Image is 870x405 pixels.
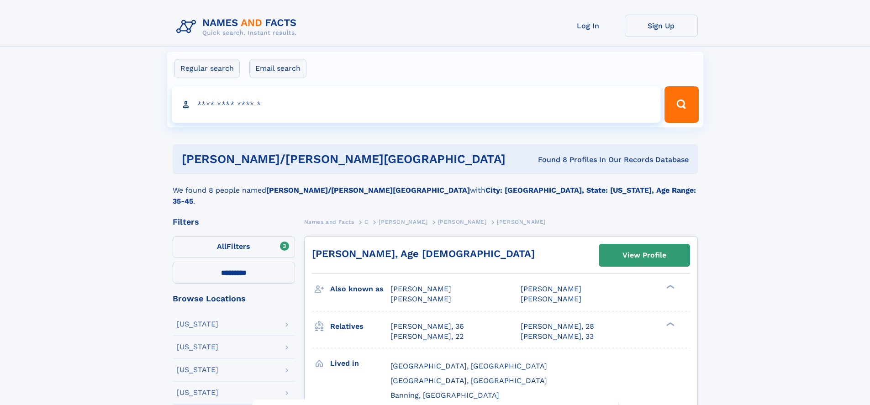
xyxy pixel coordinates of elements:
[177,389,218,396] div: [US_STATE]
[379,219,427,225] span: [PERSON_NAME]
[390,295,451,303] span: [PERSON_NAME]
[521,295,581,303] span: [PERSON_NAME]
[330,356,390,371] h3: Lived in
[625,15,698,37] a: Sign Up
[330,281,390,297] h3: Also known as
[390,376,547,385] span: [GEOGRAPHIC_DATA], [GEOGRAPHIC_DATA]
[379,216,427,227] a: [PERSON_NAME]
[177,343,218,351] div: [US_STATE]
[266,186,470,195] b: [PERSON_NAME]/[PERSON_NAME][GEOGRAPHIC_DATA]
[552,15,625,37] a: Log In
[312,248,535,259] a: [PERSON_NAME], Age [DEMOGRAPHIC_DATA]
[390,321,464,331] a: [PERSON_NAME], 36
[217,242,227,251] span: All
[438,216,487,227] a: [PERSON_NAME]
[182,153,522,165] h1: [PERSON_NAME]/[PERSON_NAME][GEOGRAPHIC_DATA]
[173,174,698,207] div: We found 8 people named with .
[521,331,594,342] a: [PERSON_NAME], 33
[390,331,464,342] a: [PERSON_NAME], 22
[390,362,547,370] span: [GEOGRAPHIC_DATA], [GEOGRAPHIC_DATA]
[364,216,369,227] a: C
[330,319,390,334] h3: Relatives
[177,321,218,328] div: [US_STATE]
[622,245,666,266] div: View Profile
[173,236,295,258] label: Filters
[390,391,499,400] span: Banning, [GEOGRAPHIC_DATA]
[599,244,690,266] a: View Profile
[249,59,306,78] label: Email search
[172,86,661,123] input: search input
[664,86,698,123] button: Search Button
[173,186,696,205] b: City: [GEOGRAPHIC_DATA], State: [US_STATE], Age Range: 35-45
[173,218,295,226] div: Filters
[177,366,218,373] div: [US_STATE]
[438,219,487,225] span: [PERSON_NAME]
[390,284,451,293] span: [PERSON_NAME]
[364,219,369,225] span: C
[497,219,546,225] span: [PERSON_NAME]
[664,284,675,290] div: ❯
[664,321,675,327] div: ❯
[173,295,295,303] div: Browse Locations
[521,284,581,293] span: [PERSON_NAME]
[174,59,240,78] label: Regular search
[173,15,304,39] img: Logo Names and Facts
[522,155,689,165] div: Found 8 Profiles In Our Records Database
[521,321,594,331] a: [PERSON_NAME], 28
[304,216,354,227] a: Names and Facts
